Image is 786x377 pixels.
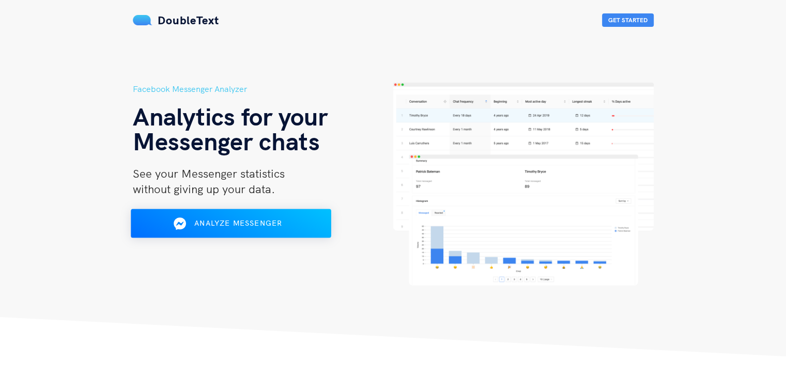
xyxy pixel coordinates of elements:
span: Analyze Messenger [194,218,282,228]
span: DoubleText [158,13,219,27]
a: DoubleText [133,13,219,27]
button: Analyze Messenger [131,209,331,238]
span: Analytics for your [133,101,328,132]
span: without giving up your data. [133,182,275,196]
span: See your Messenger statistics [133,166,285,181]
h5: Facebook Messenger Analyzer [133,83,393,96]
span: Messenger chats [133,125,320,156]
img: hero [393,83,654,286]
button: Get Started [602,13,654,27]
img: mS3x8y1f88AAAAABJRU5ErkJggg== [133,15,152,25]
a: Analyze Messenger [133,223,329,232]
